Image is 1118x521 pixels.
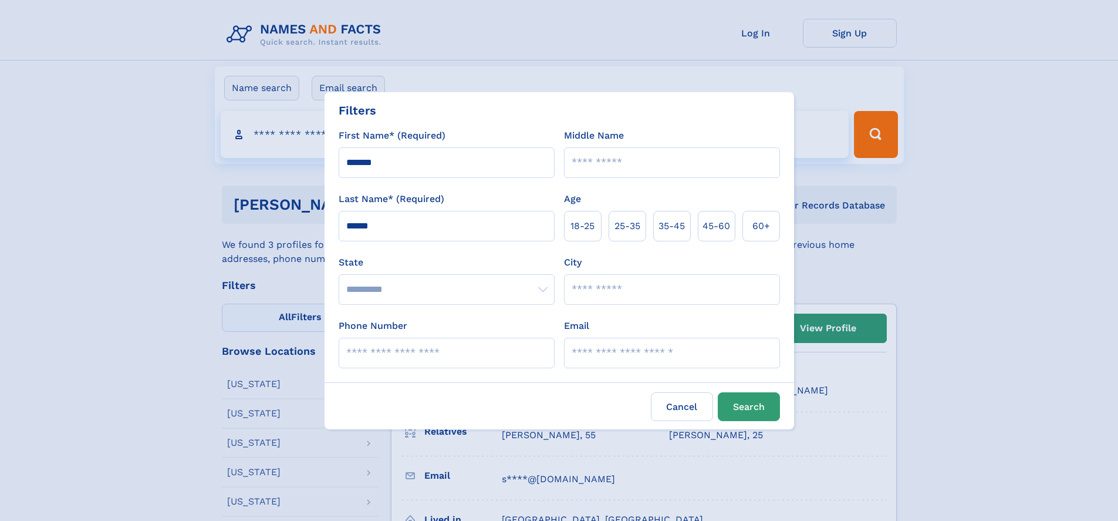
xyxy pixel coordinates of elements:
[564,192,581,206] label: Age
[702,219,730,233] span: 45‑60
[339,129,445,143] label: First Name* (Required)
[564,319,589,333] label: Email
[718,392,780,421] button: Search
[339,192,444,206] label: Last Name* (Required)
[339,319,407,333] label: Phone Number
[614,219,640,233] span: 25‑35
[752,219,770,233] span: 60+
[564,256,582,270] label: City
[564,129,624,143] label: Middle Name
[339,256,555,270] label: State
[658,219,685,233] span: 35‑45
[570,219,595,233] span: 18‑25
[651,392,713,421] label: Cancel
[339,102,376,119] div: Filters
